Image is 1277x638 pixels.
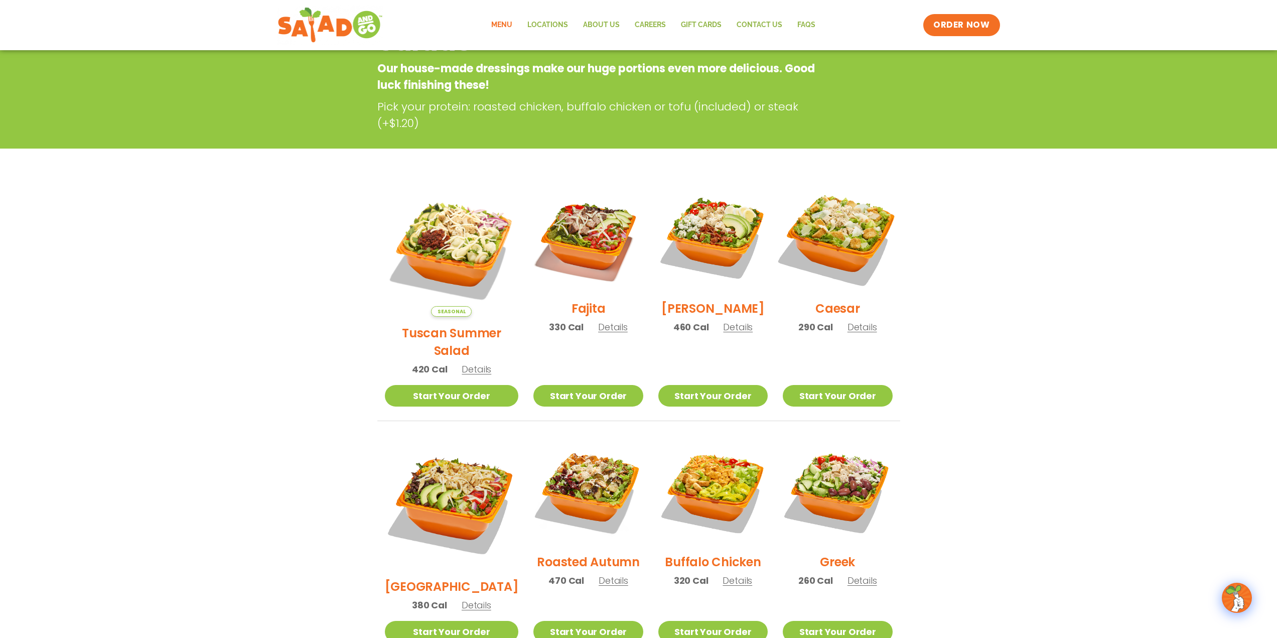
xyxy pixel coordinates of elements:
span: 260 Cal [798,574,833,587]
img: Product photo for Cobb Salad [658,183,768,292]
a: Start Your Order [658,385,768,407]
h2: Fajita [572,300,606,317]
h2: [PERSON_NAME] [661,300,765,317]
img: new-SAG-logo-768×292 [277,5,383,45]
span: Details [847,574,877,587]
span: Seasonal [431,306,472,317]
span: Details [723,321,753,333]
span: 330 Cal [549,320,584,334]
span: Details [462,363,491,375]
a: FAQs [790,14,823,37]
img: Product photo for Greek Salad [783,436,892,546]
h2: Tuscan Summer Salad [385,324,519,359]
img: Product photo for BBQ Ranch Salad [385,436,519,570]
span: Details [598,321,628,333]
a: Start Your Order [385,385,519,407]
img: Product photo for Tuscan Summer Salad [385,183,519,317]
h2: Roasted Autumn [537,553,640,571]
a: About Us [576,14,627,37]
span: 290 Cal [798,320,833,334]
span: 420 Cal [412,362,448,376]
span: ORDER NOW [933,19,989,31]
span: 380 Cal [412,598,447,612]
nav: Menu [484,14,823,37]
span: Details [462,599,491,611]
h2: Greek [820,553,855,571]
a: Contact Us [729,14,790,37]
span: 470 Cal [548,574,584,587]
span: Details [847,321,877,333]
a: GIFT CARDS [673,14,729,37]
p: Pick your protein: roasted chicken, buffalo chicken or tofu (included) or steak (+$1.20) [377,98,824,132]
a: Careers [627,14,673,37]
h2: Caesar [815,300,860,317]
img: Product photo for Fajita Salad [533,183,643,292]
a: ORDER NOW [923,14,1000,36]
img: Product photo for Caesar Salad [773,173,902,302]
img: Product photo for Buffalo Chicken Salad [658,436,768,546]
h2: Buffalo Chicken [665,553,761,571]
img: Product photo for Roasted Autumn Salad [533,436,643,546]
a: Start Your Order [783,385,892,407]
span: 460 Cal [673,320,709,334]
a: Locations [520,14,576,37]
a: Start Your Order [533,385,643,407]
span: Details [723,574,752,587]
h2: [GEOGRAPHIC_DATA] [385,578,519,595]
p: Our house-made dressings make our huge portions even more delicious. Good luck finishing these! [377,60,819,93]
img: wpChatIcon [1223,584,1251,612]
a: Menu [484,14,520,37]
span: 320 Cal [674,574,708,587]
span: Details [599,574,628,587]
